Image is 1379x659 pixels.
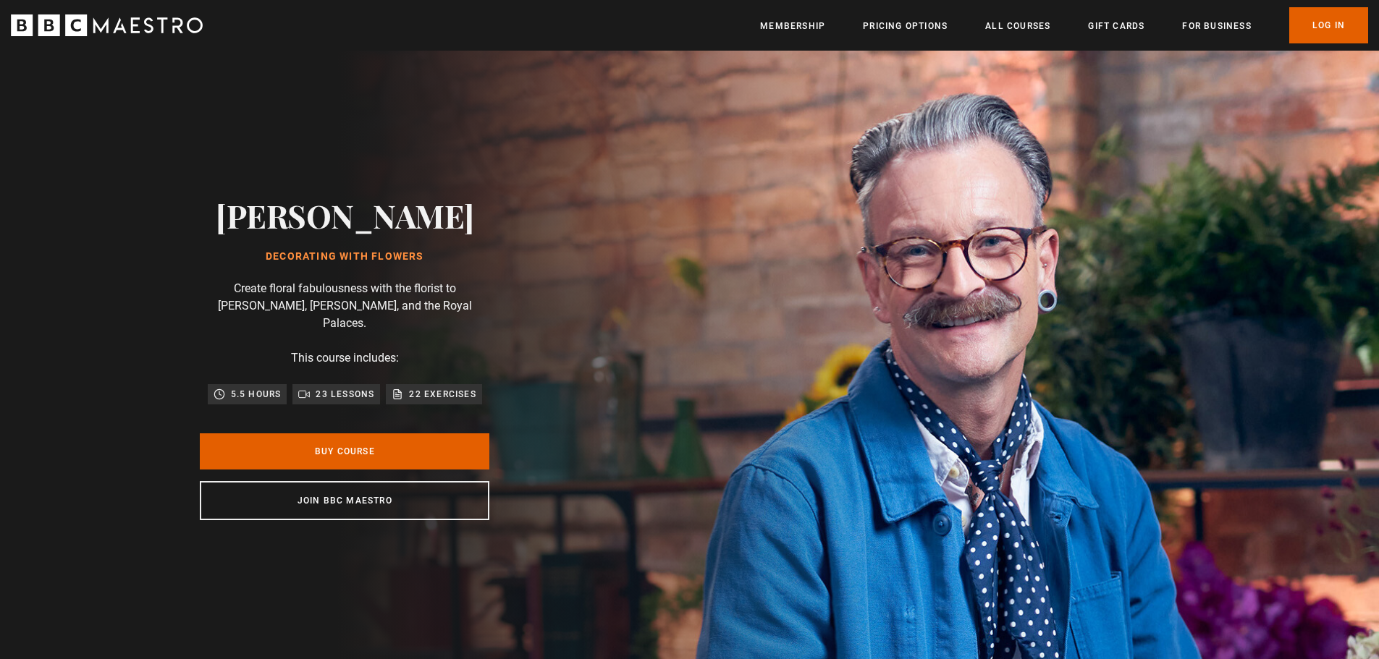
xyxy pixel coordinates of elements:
[760,19,825,33] a: Membership
[409,387,476,401] p: 22 exercises
[1289,7,1368,43] a: Log In
[760,7,1368,43] nav: Primary
[200,481,489,520] a: Join BBC Maestro
[200,280,489,332] p: Create floral fabulousness with the florist to [PERSON_NAME], [PERSON_NAME], and the Royal Palaces.
[1182,19,1251,33] a: For business
[291,349,399,367] p: This course includes:
[200,433,489,469] a: Buy Course
[863,19,948,33] a: Pricing Options
[985,19,1050,33] a: All Courses
[1088,19,1144,33] a: Gift Cards
[216,197,474,234] h2: [PERSON_NAME]
[316,387,374,401] p: 23 lessons
[231,387,282,401] p: 5.5 hours
[11,14,203,36] svg: BBC Maestro
[216,251,474,263] h1: Decorating With Flowers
